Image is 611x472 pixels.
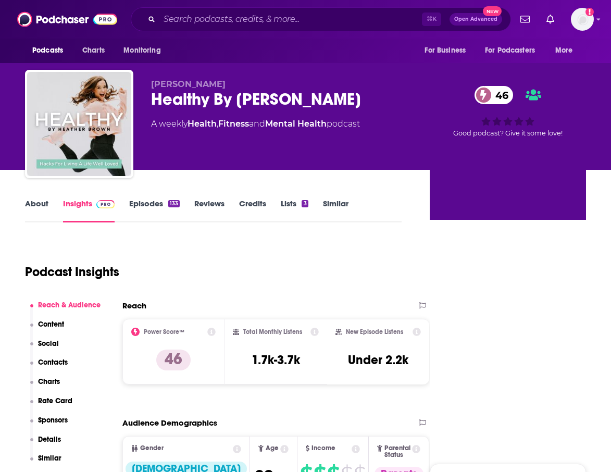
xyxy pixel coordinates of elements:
span: , [217,119,218,129]
span: Open Advanced [454,17,497,22]
h2: New Episode Listens [346,328,403,336]
p: Rate Card [38,396,72,405]
span: Age [266,445,279,452]
img: Healthy By Heather Brown [27,72,131,176]
span: Parental Status [384,445,410,458]
span: For Business [425,43,466,58]
img: Podchaser Pro [96,200,115,208]
span: and [249,119,265,129]
a: Reviews [194,198,225,222]
svg: Add a profile image [585,8,594,16]
img: Podchaser - Follow, Share and Rate Podcasts [17,9,117,29]
span: Charts [82,43,105,58]
span: Income [311,445,335,452]
button: open menu [417,41,479,60]
p: Content [38,320,64,329]
h1: Podcast Insights [25,264,119,280]
button: Show profile menu [571,8,594,31]
a: Lists3 [281,198,308,222]
button: Contacts [30,358,68,377]
button: Charts [30,377,60,396]
p: Contacts [38,358,68,367]
a: Credits [239,198,266,222]
div: 3 [302,200,308,207]
p: Reach & Audience [38,301,101,309]
img: User Profile [571,8,594,31]
button: open menu [116,41,174,60]
a: Mental Health [265,119,327,129]
span: Good podcast? Give it some love! [453,129,563,137]
p: Social [38,339,59,348]
span: Podcasts [32,43,63,58]
a: Similar [323,198,348,222]
p: 46 [156,350,191,370]
button: Open AdvancedNew [450,13,502,26]
span: New [483,6,502,16]
h2: Reach [122,301,146,310]
a: Show notifications dropdown [516,10,534,28]
span: Gender [140,445,164,452]
button: Reach & Audience [30,301,101,320]
p: Charts [38,377,60,386]
span: [PERSON_NAME] [151,79,226,89]
span: 46 [485,86,514,104]
h2: Total Monthly Listens [243,328,302,336]
a: InsightsPodchaser Pro [63,198,115,222]
p: Details [38,435,61,444]
button: Content [30,320,65,339]
div: Search podcasts, credits, & more... [131,7,511,31]
input: Search podcasts, credits, & more... [159,11,422,28]
a: Episodes133 [129,198,180,222]
button: Rate Card [30,396,73,416]
h3: 1.7k-3.7k [252,352,300,368]
p: Sponsors [38,416,68,425]
a: 46 [475,86,514,104]
a: Show notifications dropdown [542,10,558,28]
button: open menu [478,41,550,60]
button: open menu [25,41,77,60]
div: A weekly podcast [151,118,360,130]
button: Sponsors [30,416,68,435]
span: Logged in as shcarlos [571,8,594,31]
span: For Podcasters [485,43,535,58]
button: Details [30,435,61,454]
button: Social [30,339,59,358]
div: 46Good podcast? Give it some love! [430,79,586,144]
span: More [555,43,573,58]
a: Health [188,119,217,129]
a: Charts [76,41,111,60]
h2: Power Score™ [144,328,184,336]
button: open menu [548,41,586,60]
span: ⌘ K [422,13,441,26]
h2: Audience Demographics [122,418,217,428]
a: About [25,198,48,222]
span: Monitoring [123,43,160,58]
div: 133 [168,200,180,207]
h3: Under 2.2k [348,352,408,368]
p: Similar [38,454,61,463]
a: Fitness [218,119,249,129]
